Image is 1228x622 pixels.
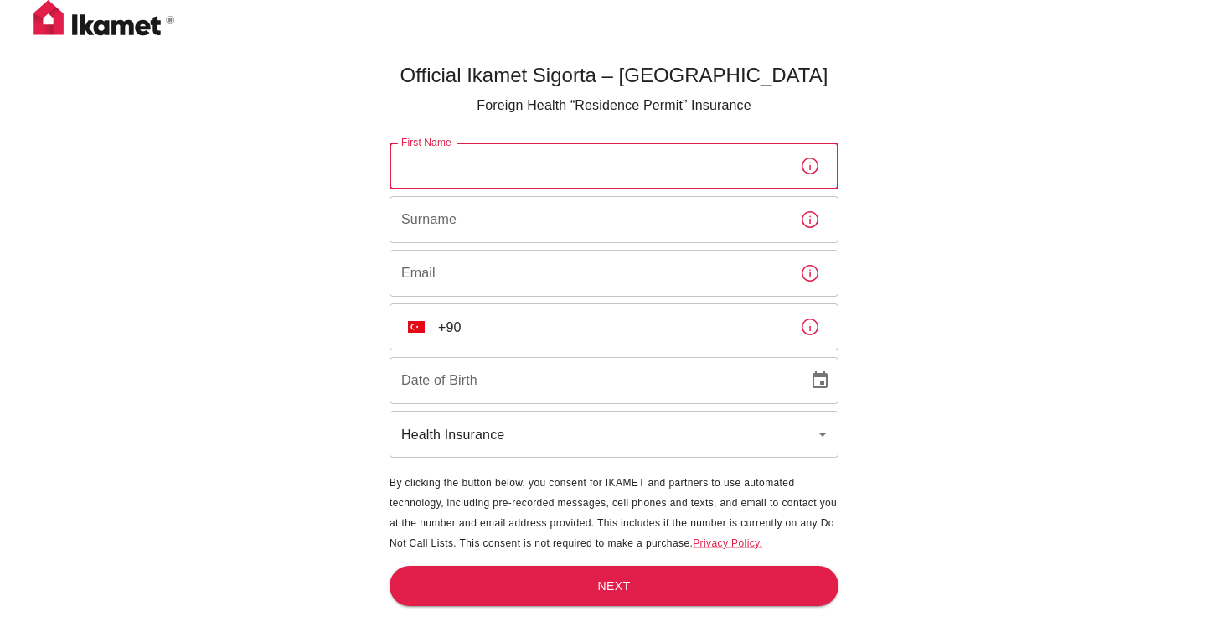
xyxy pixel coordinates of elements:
[390,477,837,549] span: By clicking the button below, you consent for IKAMET and partners to use automated technology, in...
[401,135,451,149] label: First Name
[390,566,838,607] button: Next
[390,357,797,404] input: DD/MM/YYYY
[401,312,431,342] button: Select country
[803,364,837,397] button: Choose date
[693,537,762,549] a: Privacy Policy.
[390,62,838,89] h5: Official Ikamet Sigorta – [GEOGRAPHIC_DATA]
[408,321,425,333] img: unknown
[390,96,838,116] p: Foreign Health “Residence Permit” Insurance
[390,411,838,458] div: Health Insurance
